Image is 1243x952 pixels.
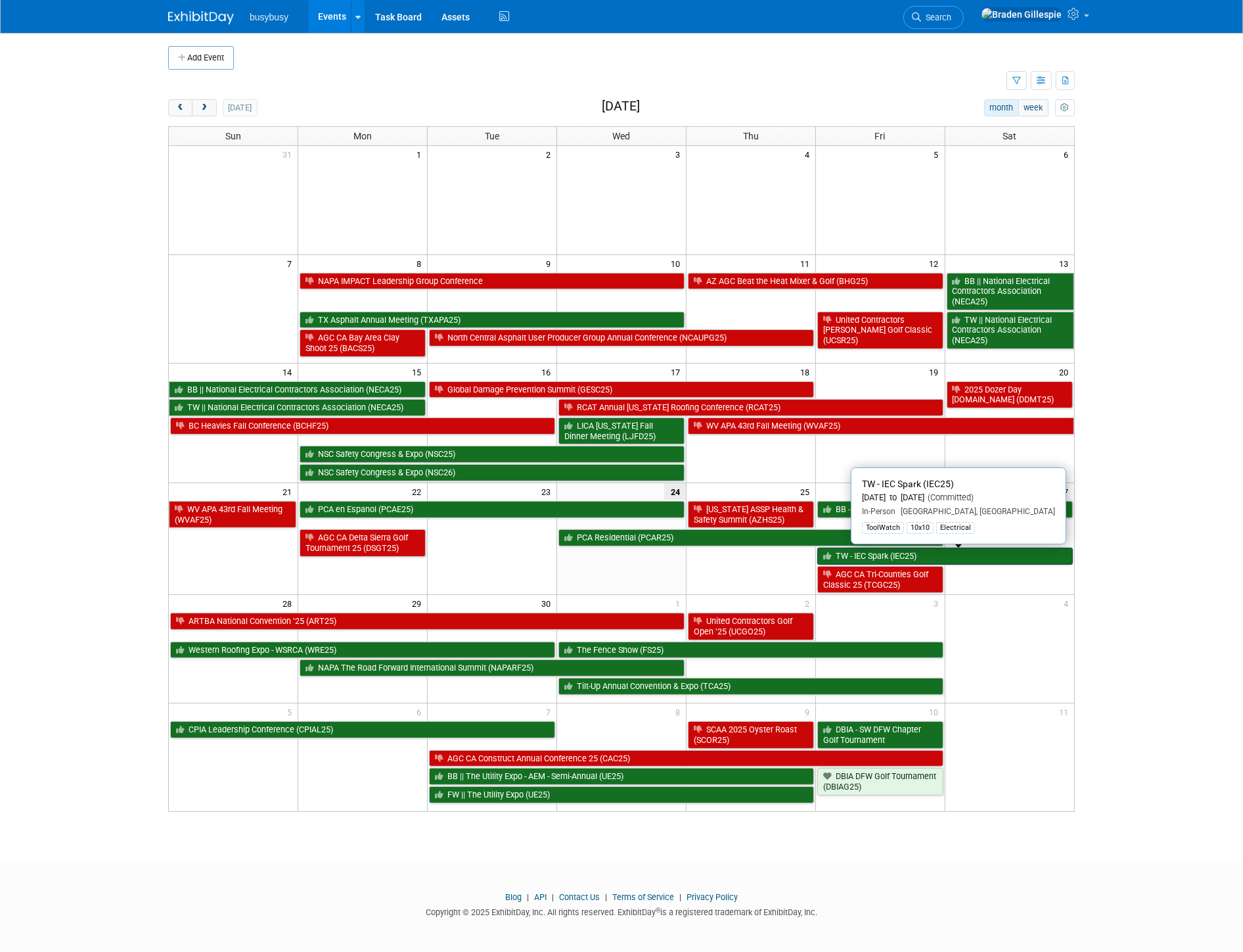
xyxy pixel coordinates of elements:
[602,892,610,902] span: |
[300,446,685,463] a: NSC Safety Congress & Expo (NSC25)
[1055,99,1075,116] button: myCustomButton
[429,750,943,767] a: AGC CA Construct Annual Conference 25 (CAC25)
[168,99,192,116] button: prev
[300,273,685,290] a: NAPA IMPACT Leadership Group Conference
[223,99,258,116] button: [DATE]
[169,501,296,528] a: WV APA 43rd Fall Meeting (WVAF25)
[170,642,555,659] a: Western Roofing Expo - WSRCA (WRE25)
[687,892,738,902] a: Privacy Policy
[1058,255,1074,272] span: 13
[169,399,426,416] a: TW || National Electrical Contractors Association (NECA25)
[1062,146,1074,162] span: 6
[170,613,685,630] a: ARTBA National Convention ’25 (ART25)
[612,131,630,141] span: Wed
[281,364,298,380] span: 14
[875,131,886,141] span: Fri
[286,255,298,272] span: 7
[799,255,815,272] span: 11
[168,11,234,24] img: ExhibitDay
[928,255,945,272] span: 12
[933,595,945,611] span: 3
[1058,364,1074,380] span: 20
[933,146,945,162] span: 5
[353,131,372,141] span: Mon
[688,721,814,748] a: SCAA 2025 Oyster Roast (SCOR25)
[250,12,288,22] span: busybusy
[803,595,815,611] span: 2
[688,273,943,290] a: AZ AGC Beat the Heat Mixer & Golf (BHG25)
[688,417,1074,435] a: WV APA 43rd Fall Meeting (WVAF25)
[558,417,685,444] a: LICA [US_STATE] Fall Dinner Meeting (LJFD25)
[743,131,759,141] span: Thu
[505,892,522,902] a: Blog
[485,131,499,141] span: Tue
[817,721,943,748] a: DBIA - SW DFW Chapter Golf Tournament
[817,501,1073,518] a: BB - IEC Spark (IEC25)
[540,364,556,380] span: 16
[947,381,1073,408] a: 2025 Dozer Day [DOMAIN_NAME] (DDMT25)
[799,364,815,380] span: 18
[429,786,814,803] a: FW || The Utility Expo (UE25)
[411,595,427,611] span: 29
[281,595,298,611] span: 28
[559,892,600,902] a: Contact Us
[411,483,427,500] span: 22
[1060,104,1069,112] i: Personalize Calendar
[286,703,298,720] span: 5
[947,312,1074,349] a: TW || National Electrical Contractors Association (NECA25)
[170,417,555,435] a: BC Heavies Fall Conference (BCHF25)
[300,501,685,518] a: PCA en Espanol (PCAE25)
[549,892,557,902] span: |
[558,399,943,416] a: RCAT Annual [US_STATE] Roofing Conference (RCAT25)
[300,329,426,356] a: AGC CA Bay Area Clay Shoot 25 (BACS25)
[429,329,814,346] a: North Central Asphalt User Producer Group Annual Conference (NCAUPG25)
[676,892,685,902] span: |
[803,703,815,720] span: 9
[656,907,660,914] sup: ®
[192,99,216,116] button: next
[558,642,943,659] a: The Fence Show (FS25)
[924,492,974,502] span: (Committed)
[300,529,426,556] a: AGC CA Delta Sierra Golf Tournament 25 (DSGT25)
[540,595,556,611] span: 30
[921,12,951,22] span: Search
[803,146,815,162] span: 4
[907,522,934,534] div: 10x10
[524,892,532,902] span: |
[947,273,1074,310] a: BB || National Electrical Contractors Association (NECA25)
[415,255,427,272] span: 8
[1058,703,1074,720] span: 11
[688,613,814,640] a: United Contractors Golf Open ’25 (UCGO25)
[674,595,686,611] span: 1
[688,501,814,528] a: [US_STATE] ASSP Health & Safety Summit (AZHS25)
[281,483,298,500] span: 21
[540,483,556,500] span: 23
[817,768,943,795] a: DBIA DFW Golf Tournament (DBIAG25)
[602,99,640,114] h2: [DATE]
[300,659,685,677] a: NAPA The Road Forward International Summit (NAPARF25)
[411,364,427,380] span: 15
[674,146,686,162] span: 3
[895,507,1055,516] span: [GEOGRAPHIC_DATA], [GEOGRAPHIC_DATA]
[928,364,945,380] span: 19
[558,678,943,695] a: Tilt-Up Annual Convention & Expo (TCA25)
[1018,99,1049,116] button: week
[862,479,954,489] span: TW - IEC Spark (IEC25)
[545,703,556,720] span: 7
[225,131,241,141] span: Sun
[429,768,814,785] a: BB || The Utility Expo - AEM - Semi-Annual (UE25)
[429,381,814,398] a: Global Damage Prevention Summit (GESC25)
[674,703,686,720] span: 8
[545,255,556,272] span: 9
[612,892,674,902] a: Terms of Service
[862,522,904,534] div: ToolWatch
[817,566,943,593] a: AGC CA Tri-Counties Golf Classic 25 (TCGC25)
[415,146,427,162] span: 1
[984,99,1019,116] button: month
[1062,595,1074,611] span: 4
[799,483,815,500] span: 25
[669,255,686,272] span: 10
[903,6,964,29] a: Search
[1003,131,1016,141] span: Sat
[817,312,943,349] a: United Contractors [PERSON_NAME] Golf Classic (UCSR25)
